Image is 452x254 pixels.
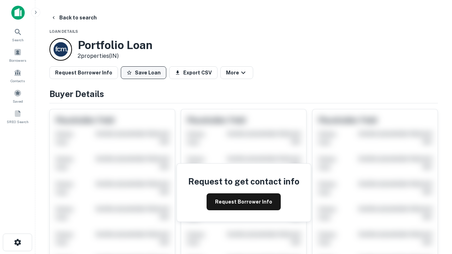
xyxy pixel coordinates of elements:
[11,6,25,20] img: capitalize-icon.png
[2,66,33,85] a: Contacts
[12,37,24,43] span: Search
[188,175,299,188] h4: Request to get contact info
[13,98,23,104] span: Saved
[207,193,281,210] button: Request Borrower Info
[49,87,438,100] h4: Buyer Details
[49,66,118,79] button: Request Borrower Info
[2,25,33,44] a: Search
[220,66,253,79] button: More
[169,66,218,79] button: Export CSV
[2,107,33,126] a: SREO Search
[417,198,452,231] iframe: Chat Widget
[48,11,100,24] button: Back to search
[2,86,33,105] a: Saved
[7,119,29,125] span: SREO Search
[78,52,153,60] p: 2 properties (IN)
[2,46,33,65] a: Borrowers
[11,78,25,84] span: Contacts
[9,58,26,63] span: Borrowers
[78,38,153,52] h3: Portfolio Loan
[121,66,166,79] button: Save Loan
[49,29,78,34] span: Loan Details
